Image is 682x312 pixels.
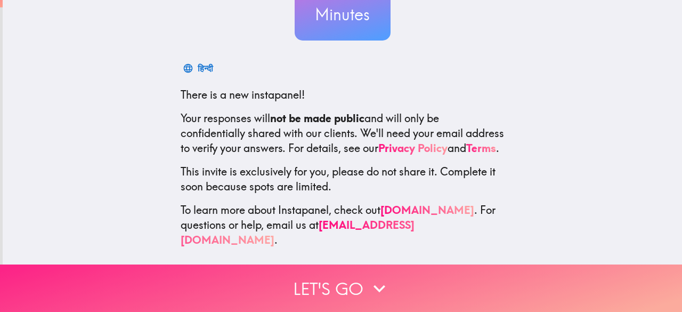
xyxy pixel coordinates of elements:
div: हिन्दी [198,61,213,76]
a: Privacy Policy [378,141,448,155]
b: not be made public [270,111,364,125]
button: हिन्दी [181,58,217,79]
p: To learn more about Instapanel, check out . For questions or help, email us at . [181,203,505,247]
a: [EMAIL_ADDRESS][DOMAIN_NAME] [181,218,415,246]
a: Terms [466,141,496,155]
a: [DOMAIN_NAME] [380,203,474,217]
h3: Minutes [295,3,391,26]
p: Your responses will and will only be confidentially shared with our clients. We'll need your emai... [181,111,505,156]
span: There is a new instapanel! [181,88,305,101]
p: This invite is exclusively for you, please do not share it. Complete it soon because spots are li... [181,164,505,194]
